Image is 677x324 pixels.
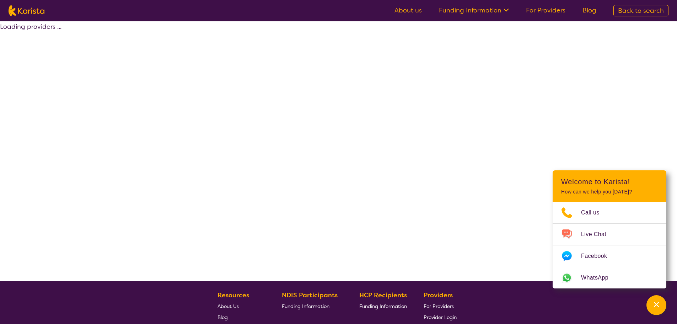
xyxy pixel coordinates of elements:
[553,202,666,288] ul: Choose channel
[424,303,454,309] span: For Providers
[359,291,407,299] b: HCP Recipients
[424,301,457,312] a: For Providers
[424,291,453,299] b: Providers
[553,267,666,288] a: Web link opens in a new tab.
[217,314,228,320] span: Blog
[561,177,658,186] h2: Welcome to Karista!
[217,312,265,323] a: Blog
[553,170,666,288] div: Channel Menu
[581,207,608,218] span: Call us
[217,303,239,309] span: About Us
[282,291,338,299] b: NDIS Participants
[581,251,616,261] span: Facebook
[359,303,407,309] span: Funding Information
[217,291,249,299] b: Resources
[526,6,565,15] a: For Providers
[613,5,668,16] a: Back to search
[359,301,407,312] a: Funding Information
[424,314,457,320] span: Provider Login
[394,6,422,15] a: About us
[618,6,664,15] span: Back to search
[582,6,596,15] a: Blog
[9,5,44,16] img: Karista logo
[581,272,617,283] span: WhatsApp
[561,189,658,195] p: How can we help you [DATE]?
[282,303,329,309] span: Funding Information
[424,312,457,323] a: Provider Login
[646,295,666,315] button: Channel Menu
[282,301,343,312] a: Funding Information
[217,301,265,312] a: About Us
[439,6,509,15] a: Funding Information
[581,229,615,240] span: Live Chat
